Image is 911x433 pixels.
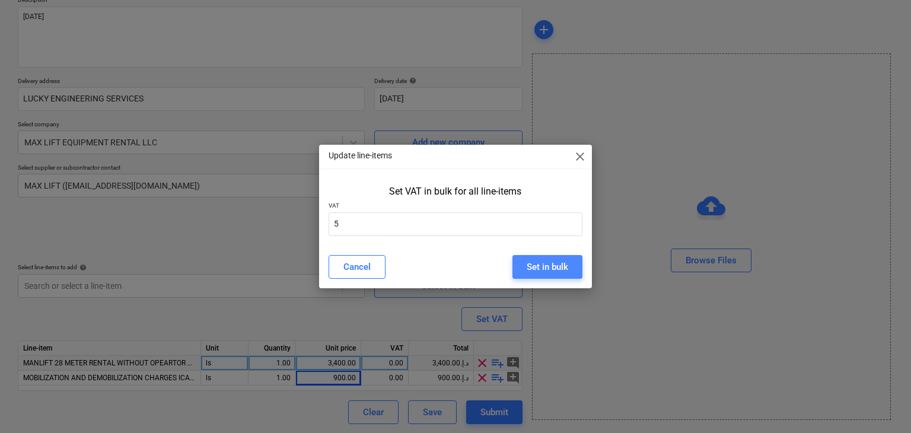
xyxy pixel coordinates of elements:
button: Cancel [329,255,386,279]
input: VAT [329,212,583,236]
p: VAT [329,202,583,212]
div: Set VAT in bulk for all line-items [389,186,521,197]
iframe: Chat Widget [852,376,911,433]
button: Set in bulk [512,255,582,279]
div: Cancel [343,259,371,275]
p: Update line-items [329,149,392,162]
span: close [573,149,587,164]
div: Set in bulk [527,259,568,275]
